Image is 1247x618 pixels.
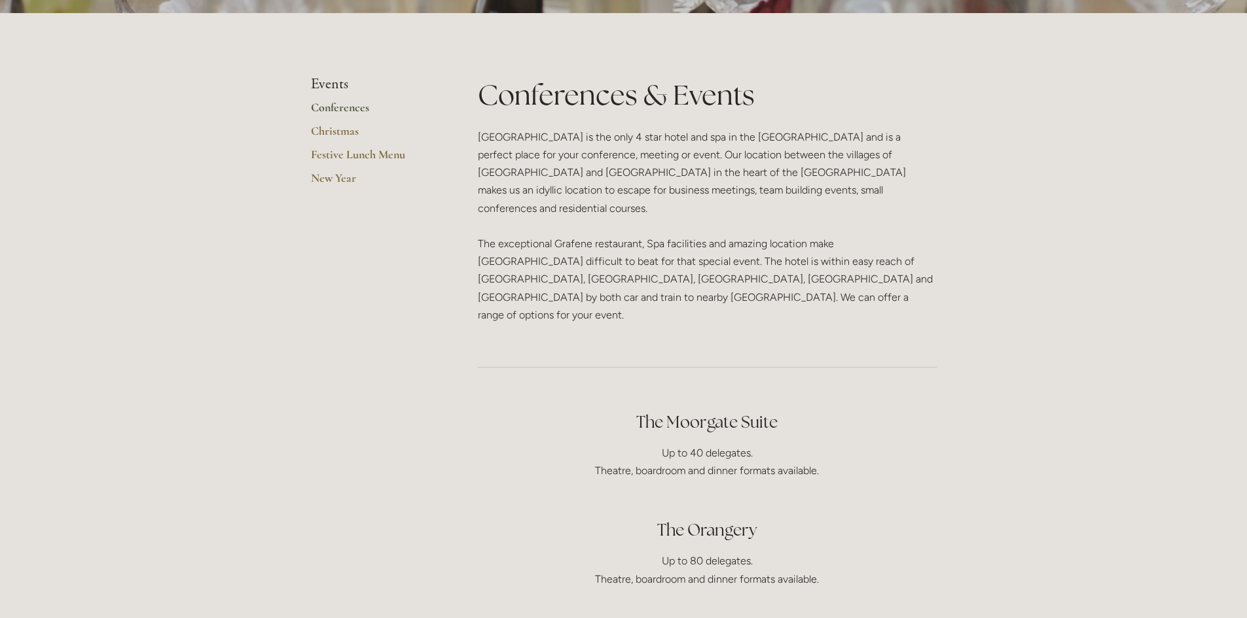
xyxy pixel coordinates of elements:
[311,147,436,171] a: Festive Lunch Menu
[311,124,436,147] a: Christmas
[311,171,436,194] a: New Year
[478,552,937,587] p: Up to 80 delegates. Theatre, boardroom and dinner formats available.
[478,128,937,324] p: [GEOGRAPHIC_DATA] is the only 4 star hotel and spa in the [GEOGRAPHIC_DATA] and is a perfect plac...
[478,444,937,479] p: Up to 40 delegates. Theatre, boardroom and dinner formats available.
[478,411,937,434] h2: The Moorgate Suite
[478,496,937,541] h2: The Orangery
[478,76,937,114] h1: Conferences & Events
[311,76,436,93] li: Events
[311,100,436,124] a: Conferences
